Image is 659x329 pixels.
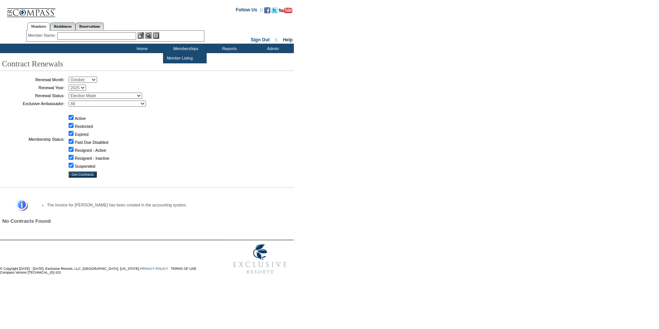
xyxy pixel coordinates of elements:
td: Exclusive Ambassador: [2,101,64,107]
td: Home [119,44,163,53]
img: Subscribe to our YouTube Channel [279,8,292,13]
a: Become our fan on Facebook [264,9,270,14]
td: Member Listing [165,55,193,62]
a: Help [283,37,293,43]
a: Follow us on Twitter [271,9,278,14]
td: Memberships [163,44,207,53]
input: Get Contracts [69,172,97,178]
img: Compass Home [6,2,56,17]
td: Reports [207,44,250,53]
img: b_edit.gif [138,32,144,39]
label: Past Due Disabled [75,140,108,145]
td: Membership Status: [2,109,64,170]
a: PRIVACY POLICY [140,267,168,271]
img: Reservations [153,32,159,39]
label: Expired [75,132,88,137]
label: Suspended [75,164,95,168]
label: Restricted [75,124,93,129]
li: The invoice for [PERSON_NAME] has been created in the accounting system. [47,203,280,207]
label: Resigned - Active [75,148,106,153]
span: No Contracts Found [2,218,51,224]
img: Follow us on Twitter [271,7,278,13]
img: View [145,32,152,39]
td: Renewal Month: [2,77,64,83]
img: Become our fan on Facebook [264,7,270,13]
a: TERMS OF USE [171,267,197,271]
a: Members [27,22,50,31]
td: Follow Us :: [236,6,263,16]
td: Renewal Status: [2,93,64,99]
label: Active [75,116,86,121]
div: Member Name: [28,32,57,39]
span: :: [275,37,278,43]
a: Subscribe to our YouTube Channel [279,9,292,14]
a: Reservations [75,22,104,30]
td: Admin [250,44,294,53]
img: Information Message [11,199,28,211]
label: Resigned - Inactive [75,156,109,161]
a: Sign Out [251,37,270,43]
img: Exclusive Resorts [226,240,294,278]
a: Residences [50,22,75,30]
td: Renewal Year: [2,85,64,91]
